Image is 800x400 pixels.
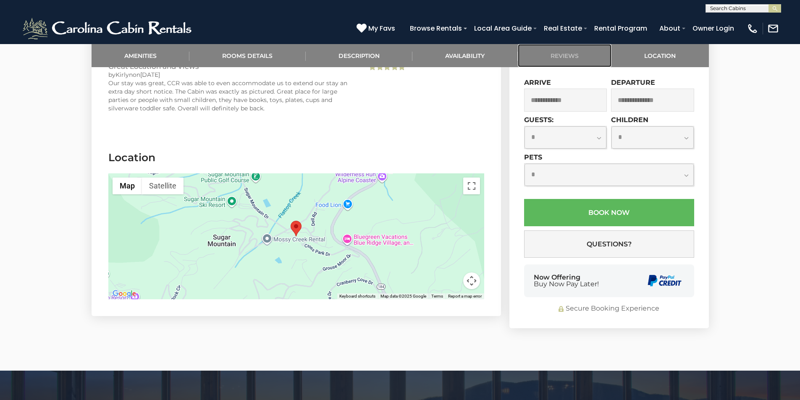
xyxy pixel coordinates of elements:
[108,79,355,112] div: Our stay was great, CCR was able to even accommodate us to extend our stay an extra day short not...
[524,231,694,258] button: Questions?
[524,116,553,124] label: Guests:
[534,274,599,288] div: Now Offering
[113,178,142,194] button: Show street map
[524,154,542,162] label: Pets
[291,221,302,236] div: Sweet Dreams Are Made Of Skis
[463,272,480,289] button: Map camera controls
[524,79,551,87] label: Arrive
[611,79,655,87] label: Departure
[306,44,413,67] a: Description
[518,44,612,67] a: Reviews
[524,199,694,227] button: Book Now
[688,21,738,36] a: Owner Login
[368,23,395,34] span: My Favs
[406,21,466,36] a: Browse Rentals
[21,16,195,41] img: White-1-2.png
[412,44,518,67] a: Availability
[108,150,484,165] h3: Location
[534,281,599,288] span: Buy Now Pay Later!
[767,23,779,34] img: mail-regular-white.png
[431,294,443,298] a: Terms
[339,293,375,299] button: Keyboard shortcuts
[448,294,482,298] a: Report a map error
[463,178,480,194] button: Toggle fullscreen view
[590,21,651,36] a: Rental Program
[470,21,536,36] a: Local Area Guide
[747,23,758,34] img: phone-regular-white.png
[115,71,133,78] span: Kirlyn
[357,23,397,34] a: My Favs
[92,44,190,67] a: Amenities
[140,71,160,78] span: [DATE]
[189,44,306,67] a: Rooms Details
[524,304,694,314] div: Secure Booking Experience
[110,288,138,299] img: Google
[142,178,184,194] button: Show satellite imagery
[611,44,709,67] a: Location
[380,294,426,298] span: Map data ©2025 Google
[655,21,685,36] a: About
[110,288,138,299] a: Open this area in Google Maps (opens a new window)
[540,21,586,36] a: Real Estate
[108,71,355,79] div: by on
[611,116,648,124] label: Children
